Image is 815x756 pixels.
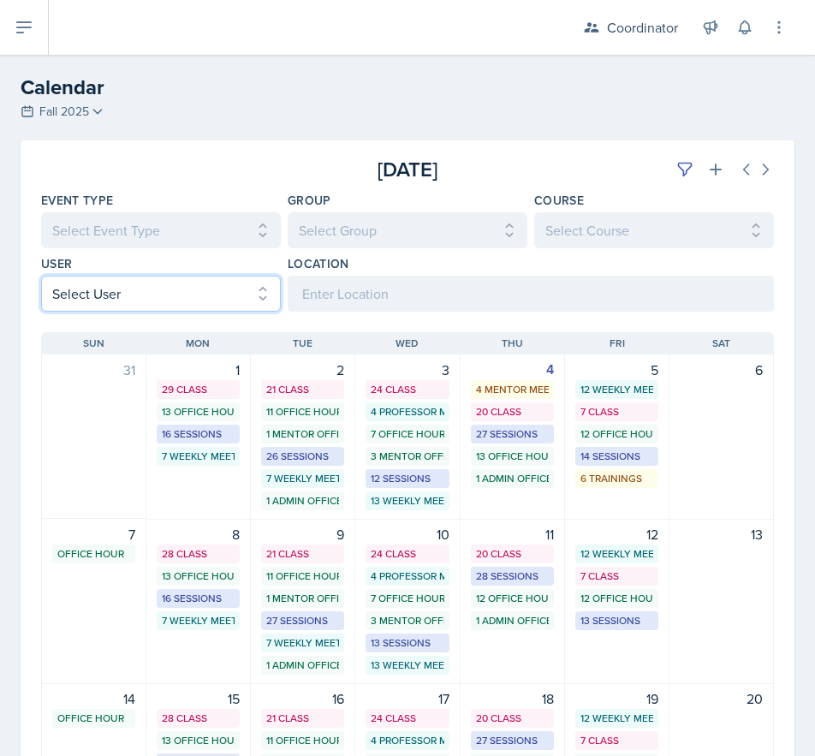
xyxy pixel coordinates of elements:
[57,546,130,562] div: Office Hour
[476,591,549,606] div: 12 Office Hours
[371,635,443,651] div: 13 Sessions
[157,524,240,545] div: 8
[162,568,235,584] div: 13 Office Hours
[162,591,235,606] div: 16 Sessions
[575,524,658,545] div: 12
[610,336,625,351] span: Fri
[371,449,443,464] div: 3 Mentor Office Hours
[580,426,653,442] div: 12 Office Hours
[266,493,339,509] div: 1 Admin Office Hour
[371,733,443,748] div: 4 Professor Meetings
[371,493,443,509] div: 13 Weekly Meetings
[607,17,678,38] div: Coordinator
[476,568,549,584] div: 28 Sessions
[476,711,549,726] div: 20 Class
[266,635,339,651] div: 7 Weekly Meetings
[396,336,419,351] span: Wed
[575,360,658,380] div: 5
[712,336,730,351] span: Sat
[371,658,443,673] div: 13 Weekly Meetings
[580,471,653,486] div: 6 Trainings
[680,688,763,709] div: 20
[52,360,135,380] div: 31
[476,426,549,442] div: 27 Sessions
[266,426,339,442] div: 1 Mentor Office Hour
[57,711,130,726] div: Office Hour
[285,154,529,185] div: [DATE]
[371,426,443,442] div: 7 Office Hours
[162,733,235,748] div: 13 Office Hours
[476,471,549,486] div: 1 Admin Office Hour
[186,336,210,351] span: Mon
[371,471,443,486] div: 12 Sessions
[366,360,449,380] div: 3
[266,382,339,397] div: 21 Class
[471,688,554,709] div: 18
[371,591,443,606] div: 7 Office Hours
[266,546,339,562] div: 21 Class
[471,360,554,380] div: 4
[476,613,549,628] div: 1 Admin Office Hour
[476,449,549,464] div: 13 Office Hours
[261,360,344,380] div: 2
[52,524,135,545] div: 7
[371,711,443,726] div: 24 Class
[371,613,443,628] div: 3 Mentor Office Hours
[288,276,774,312] input: Enter Location
[162,613,235,628] div: 7 Weekly Meetings
[162,382,235,397] div: 29 Class
[371,382,443,397] div: 24 Class
[162,449,235,464] div: 7 Weekly Meetings
[266,471,339,486] div: 7 Weekly Meetings
[41,192,114,209] label: Event Type
[266,568,339,584] div: 11 Office Hours
[293,336,312,351] span: Tue
[471,524,554,545] div: 11
[266,404,339,420] div: 11 Office Hours
[580,382,653,397] div: 12 Weekly Meetings
[52,688,135,709] div: 14
[371,404,443,420] div: 4 Professor Meetings
[162,426,235,442] div: 16 Sessions
[266,658,339,673] div: 1 Admin Office Hour
[288,192,331,209] label: Group
[476,733,549,748] div: 27 Sessions
[157,688,240,709] div: 15
[266,733,339,748] div: 11 Office Hours
[371,568,443,584] div: 4 Professor Meetings
[83,336,104,351] span: Sun
[534,192,584,209] label: Course
[680,524,763,545] div: 13
[580,591,653,606] div: 12 Office Hours
[266,449,339,464] div: 26 Sessions
[502,336,523,351] span: Thu
[41,255,72,272] label: User
[162,546,235,562] div: 28 Class
[261,524,344,545] div: 9
[580,546,653,562] div: 12 Weekly Meetings
[162,711,235,726] div: 28 Class
[157,360,240,380] div: 1
[366,524,449,545] div: 10
[476,382,549,397] div: 4 Mentor Meetings
[580,733,653,748] div: 7 Class
[580,568,653,584] div: 7 Class
[266,591,339,606] div: 1 Mentor Office Hour
[21,72,794,103] h2: Calendar
[580,711,653,726] div: 12 Weekly Meetings
[371,546,443,562] div: 24 Class
[288,255,349,272] label: Location
[261,688,344,709] div: 16
[39,103,89,121] span: Fall 2025
[476,546,549,562] div: 20 Class
[476,404,549,420] div: 20 Class
[575,688,658,709] div: 19
[162,404,235,420] div: 13 Office Hours
[266,711,339,726] div: 21 Class
[580,404,653,420] div: 7 Class
[580,449,653,464] div: 14 Sessions
[580,613,653,628] div: 13 Sessions
[266,613,339,628] div: 27 Sessions
[366,688,449,709] div: 17
[680,360,763,380] div: 6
